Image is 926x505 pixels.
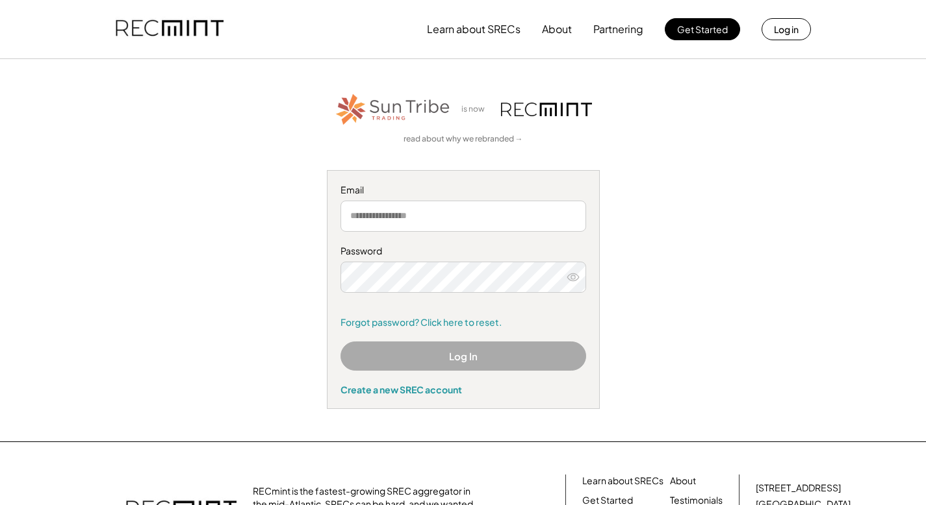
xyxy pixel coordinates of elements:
div: Create a new SREC account [341,384,586,395]
img: recmint-logotype%403x.png [116,7,224,51]
a: About [670,474,696,487]
div: Password [341,245,586,258]
a: read about why we rebranded → [404,134,523,145]
div: is now [458,104,495,115]
a: Learn about SRECs [582,474,663,487]
button: Get Started [665,18,740,40]
div: [STREET_ADDRESS] [756,482,841,495]
button: Log in [762,18,811,40]
a: Forgot password? Click here to reset. [341,316,586,329]
div: Email [341,184,586,197]
button: About [542,16,572,42]
button: Partnering [593,16,643,42]
button: Log In [341,341,586,371]
button: Learn about SRECs [427,16,521,42]
img: STT_Horizontal_Logo%2B-%2BColor.png [335,92,452,127]
img: recmint-logotype%403x.png [501,103,592,116]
